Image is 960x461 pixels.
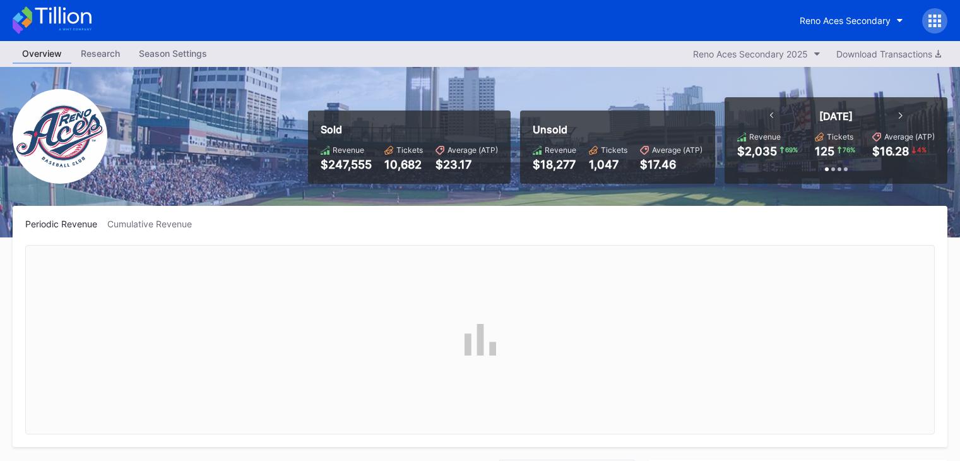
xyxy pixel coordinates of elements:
div: Tickets [396,145,423,155]
div: 125 [815,145,834,158]
div: Reno Aces Secondary 2025 [693,49,808,59]
a: Season Settings [129,44,216,64]
div: Periodic Revenue [25,219,107,229]
div: 10,682 [384,158,423,171]
div: Unsold [533,123,702,136]
div: Average (ATP) [884,132,935,141]
div: $23.17 [436,158,498,171]
div: $18,277 [533,158,576,171]
div: $16.28 [872,145,909,158]
div: Average (ATP) [652,145,702,155]
button: Reno Aces Secondary [790,9,913,32]
button: Download Transactions [830,45,947,63]
div: Revenue [333,145,364,155]
div: 1,047 [589,158,627,171]
div: Revenue [749,132,781,141]
div: Revenue [545,145,576,155]
div: 76 % [841,145,856,155]
img: RenoAces.png [13,89,107,184]
div: Average (ATP) [447,145,498,155]
div: Download Transactions [836,49,941,59]
div: [DATE] [819,110,853,123]
div: Tickets [827,132,853,141]
div: $247,555 [321,158,372,171]
div: Reno Aces Secondary [800,15,891,26]
div: Cumulative Revenue [107,219,202,229]
div: $2,035 [737,145,777,158]
div: Tickets [601,145,627,155]
div: Research [71,44,129,63]
div: $17.46 [640,158,702,171]
div: Season Settings [129,44,216,63]
div: 69 % [784,145,799,155]
div: Sold [321,123,498,136]
div: 4 % [916,145,928,155]
button: Reno Aces Secondary 2025 [687,45,827,63]
a: Research [71,44,129,64]
a: Overview [13,44,71,64]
